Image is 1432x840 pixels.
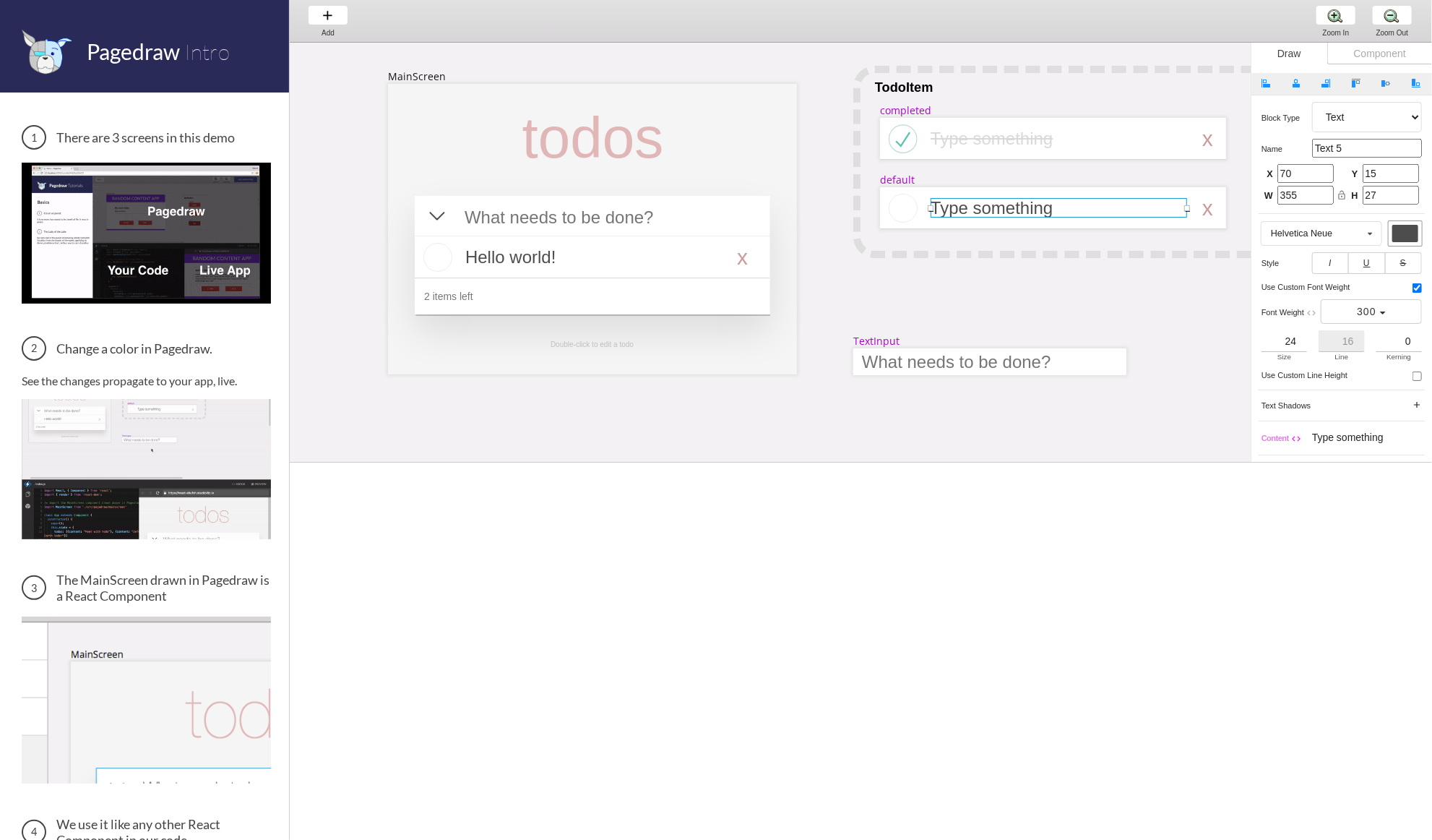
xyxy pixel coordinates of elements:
[1264,168,1273,181] span: X
[1412,372,1422,381] input: use custom line height
[184,38,230,65] span: Intro
[22,125,271,150] h3: There are 3 screens in this demo
[22,336,271,361] h3: Change a color in Pagedraw.
[1261,283,1355,291] h5: use custom font weight
[1365,29,1420,37] div: Zoom Out
[1312,252,1349,274] button: I
[22,374,271,387] p: See the changes propagate to your app, live.
[1357,306,1376,317] span: 300
[388,69,446,83] div: MainScreen
[1328,8,1343,23] img: zoom-plus.png
[1306,308,1316,318] i: code
[1261,401,1315,410] h5: text shadows
[1261,145,1312,153] h5: name
[1335,353,1349,361] span: Line
[1312,139,1422,158] input: Text 5
[1261,371,1352,380] h5: use custom line height
[1261,352,1307,362] div: Size
[1337,190,1347,200] i: lock_open
[1312,430,1384,445] div: Type something
[1327,43,1432,64] div: Component
[853,334,900,348] div: TextInput
[1412,400,1422,410] i: add
[880,173,915,187] div: default
[1261,434,1289,442] span: Content
[1261,113,1312,122] h5: Block type
[320,8,335,23] img: baseline-add-24px.svg
[880,103,931,117] div: completed
[1308,29,1363,37] div: Zoom In
[22,572,271,604] h3: The MainScreen drawn in Pagedraw is a React Component
[1321,299,1422,324] button: 300
[1412,283,1422,293] input: use custom font weight
[1376,352,1422,362] div: Kerning
[22,399,271,539] img: Change a color in Pagedraw
[1385,252,1422,274] button: S
[1400,258,1407,268] s: S
[22,29,72,74] img: favicon.png
[1384,8,1399,23] img: zoom-minus.png
[1261,308,1304,317] span: font weight
[22,163,271,303] img: 3 screens
[87,38,180,64] span: Pagedraw
[1348,252,1385,274] button: U
[1264,190,1273,203] span: W
[1350,190,1358,203] span: H
[1261,259,1312,267] h5: style
[22,617,271,784] img: The MainScreen Component in Pagedraw
[301,29,355,37] div: Add
[1271,229,1332,239] div: Helvetica Neue
[1350,168,1358,181] span: Y
[1251,43,1327,64] div: Draw
[1329,258,1332,268] i: I
[1291,434,1301,444] i: code
[1363,258,1371,268] u: U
